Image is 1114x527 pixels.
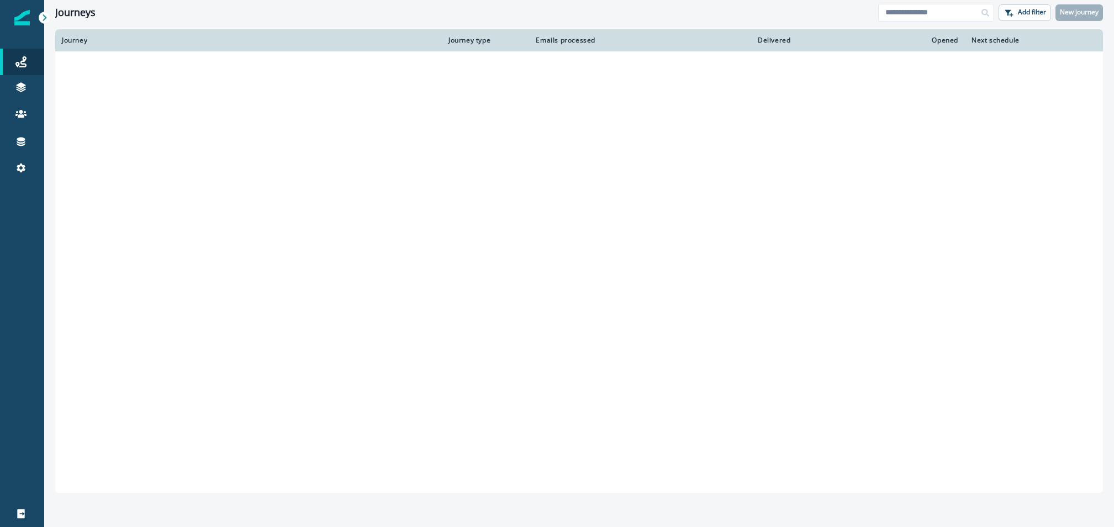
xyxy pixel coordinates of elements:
[1060,8,1099,16] p: New journey
[55,7,96,19] h1: Journeys
[531,36,595,45] div: Emails processed
[1018,8,1046,16] p: Add filter
[1055,4,1103,21] button: New journey
[972,36,1069,45] div: Next schedule
[448,36,518,45] div: Journey type
[804,36,958,45] div: Opened
[999,4,1051,21] button: Add filter
[609,36,790,45] div: Delivered
[14,10,30,25] img: Inflection
[62,36,435,45] div: Journey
